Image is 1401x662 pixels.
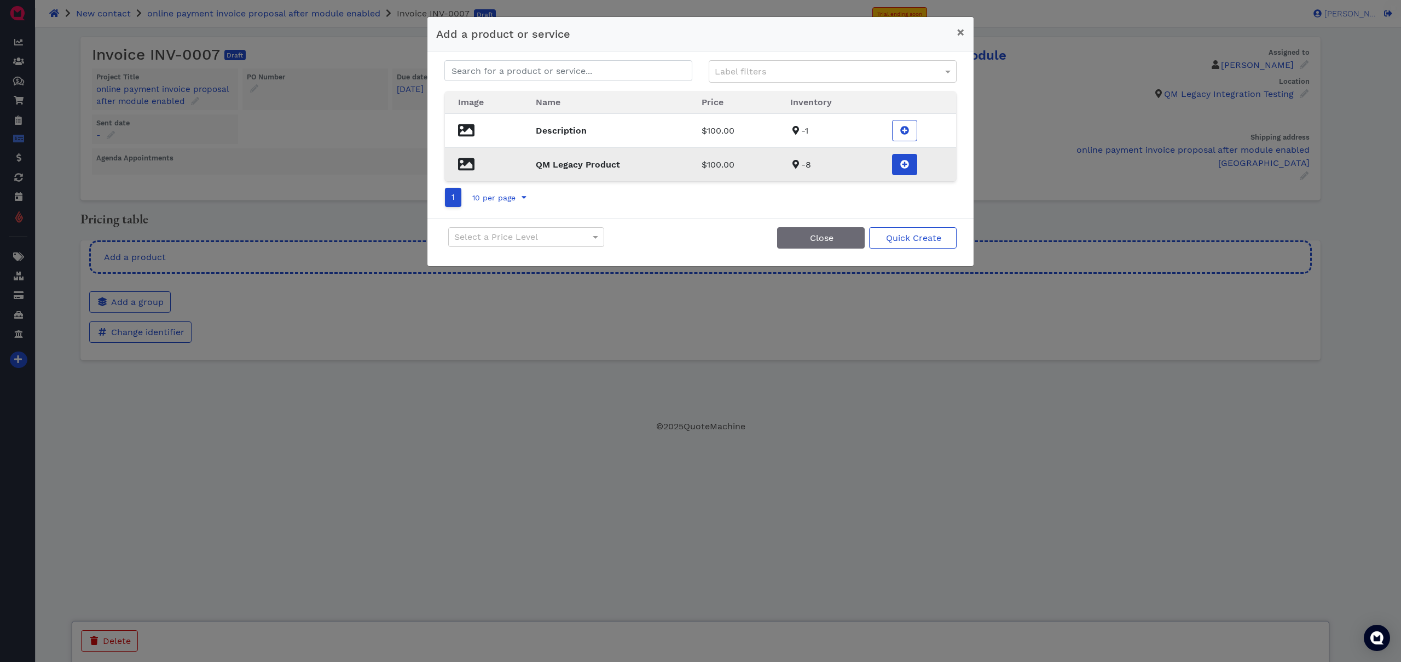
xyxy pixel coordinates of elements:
[702,125,734,136] span: $100.00
[536,159,620,170] strong: QM Legacy Product
[536,97,560,107] span: Name
[709,61,956,82] div: Label filters
[790,159,811,170] span: -8
[444,60,692,81] input: Search for a product or service...
[445,188,461,207] a: Go to page number 1
[777,227,865,249] button: Close
[466,189,534,206] button: 10 per page
[1364,625,1390,651] div: Open Intercom Messenger
[892,120,917,141] button: Add Description
[892,154,917,175] button: Add QM Legacy Product
[702,97,723,107] span: Price
[790,97,832,107] span: Inventory
[884,233,941,243] span: Quick Create
[790,125,808,136] span: -1
[436,27,570,41] span: Add a product or service
[449,228,604,246] div: Select a Price Level
[702,159,734,170] span: $100.00
[957,25,965,40] span: ×
[808,233,833,243] span: Close
[948,17,974,48] button: Close
[471,193,516,202] span: 10 per page
[458,97,484,107] span: Image
[536,125,587,136] strong: Description
[869,227,957,249] button: Quick Create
